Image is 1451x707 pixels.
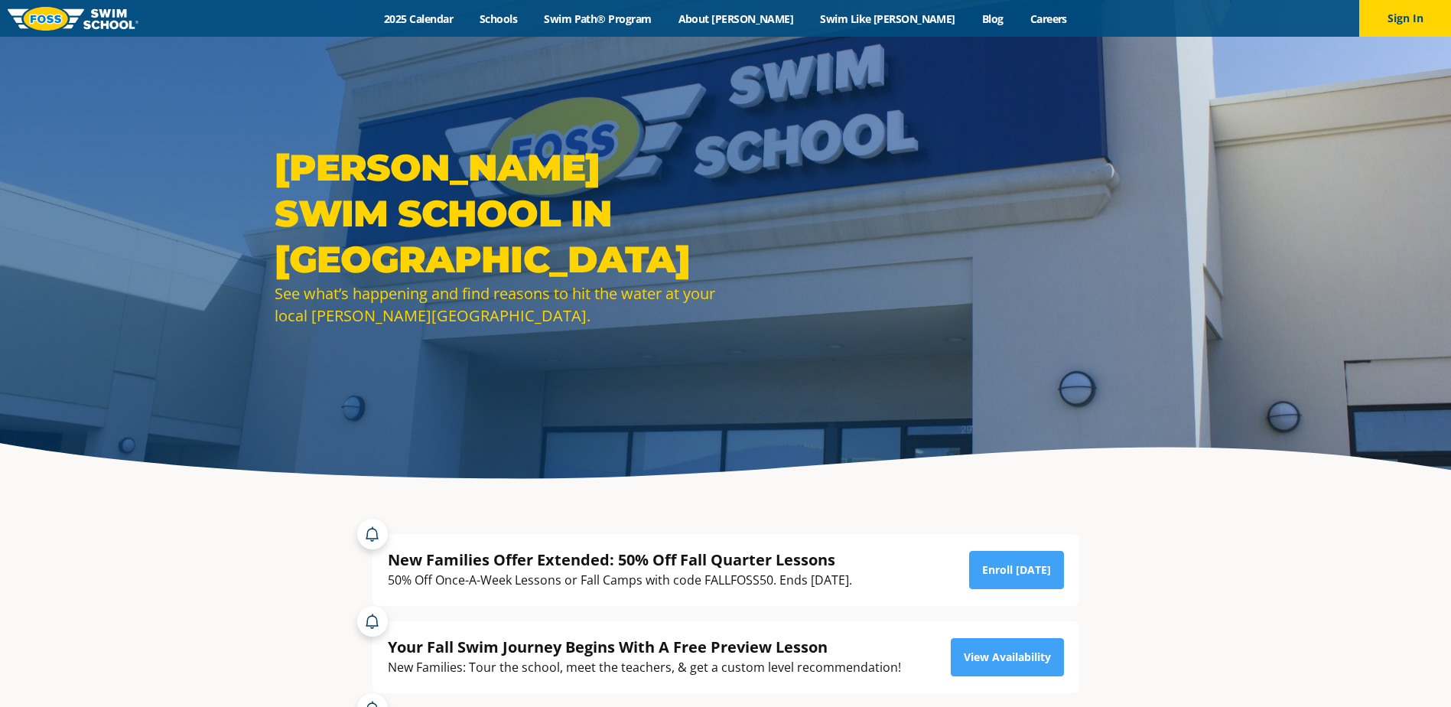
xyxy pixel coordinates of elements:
a: Enroll [DATE] [969,551,1064,589]
div: New Families Offer Extended: 50% Off Fall Quarter Lessons [388,549,852,570]
div: 50% Off Once-A-Week Lessons or Fall Camps with code FALLFOSS50. Ends [DATE]. [388,570,852,591]
a: Careers [1017,11,1080,26]
div: New Families: Tour the school, meet the teachers, & get a custom level recommendation! [388,657,901,678]
a: Swim Path® Program [531,11,665,26]
a: About [PERSON_NAME] [665,11,807,26]
img: FOSS Swim School Logo [8,7,138,31]
a: Blog [968,11,1017,26]
div: See what’s happening and find reasons to hit the water at your local [PERSON_NAME][GEOGRAPHIC_DATA]. [275,282,718,327]
a: 2025 Calendar [371,11,467,26]
h1: [PERSON_NAME] Swim School in [GEOGRAPHIC_DATA] [275,145,718,282]
div: Your Fall Swim Journey Begins With A Free Preview Lesson [388,637,901,657]
a: Schools [467,11,531,26]
a: Swim Like [PERSON_NAME] [807,11,969,26]
a: View Availability [951,638,1064,676]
